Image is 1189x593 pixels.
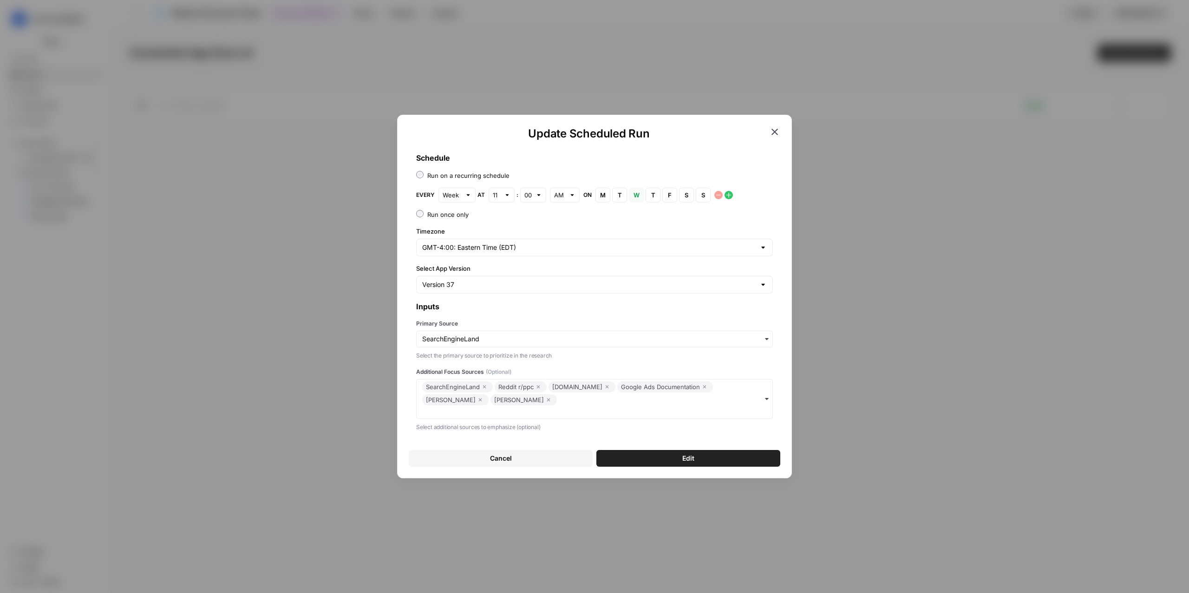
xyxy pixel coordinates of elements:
div: [PERSON_NAME] [426,394,485,405]
label: Additional Focus Sources [416,368,773,376]
label: Timezone [416,227,773,236]
label: Select App Version [416,264,773,273]
span: W [634,190,639,200]
div: [PERSON_NAME] [494,394,553,405]
button: M [595,188,610,202]
span: Cancel [490,454,512,463]
button: Edit [596,450,780,467]
button: T [646,188,660,202]
button: F [662,188,677,202]
b: Inputs [416,302,439,311]
b: Schedule [416,153,450,163]
p: Select additional sources to emphasize (optional) [416,423,773,432]
input: AM [554,190,565,200]
span: Every [416,191,435,199]
label: Primary Source [416,319,773,328]
input: GMT-4:00: Eastern Time (EDT) [422,243,756,252]
button: Cancel [409,450,593,467]
p: Select the primary source to prioritize in the research [416,351,773,360]
span: S [684,190,689,200]
input: Run on a recurring schedule [416,171,424,178]
span: on [583,191,592,199]
div: Reddit r/ppc [498,381,543,392]
button: T [612,188,627,202]
input: SearchEngineLand [422,334,767,344]
span: (Optional) [486,368,511,376]
input: Week [443,190,461,200]
span: S [700,190,706,200]
div: [DOMAIN_NAME] [552,381,612,392]
button: SearchEngineLandReddit r/ppc[DOMAIN_NAME]Google Ads Documentation[PERSON_NAME][PERSON_NAME] [416,379,773,419]
span: at [477,191,485,199]
span: F [667,190,673,200]
span: T [617,190,622,200]
span: T [650,190,656,200]
button: W [629,188,644,202]
span: M [600,190,606,200]
div: Run on a recurring schedule [427,171,510,180]
span: Edit [682,454,694,463]
input: Run once only [416,210,424,217]
div: Run once only [427,210,469,219]
div: SearchEngineLand [426,381,489,392]
div: Google Ads Documentation [621,381,709,392]
button: S [696,188,711,202]
h1: Update Scheduled Run [409,126,769,141]
span: : [516,191,518,199]
input: 00 [524,190,532,200]
button: S [679,188,694,202]
input: 11 [493,190,500,200]
input: Version 37 [422,280,756,289]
